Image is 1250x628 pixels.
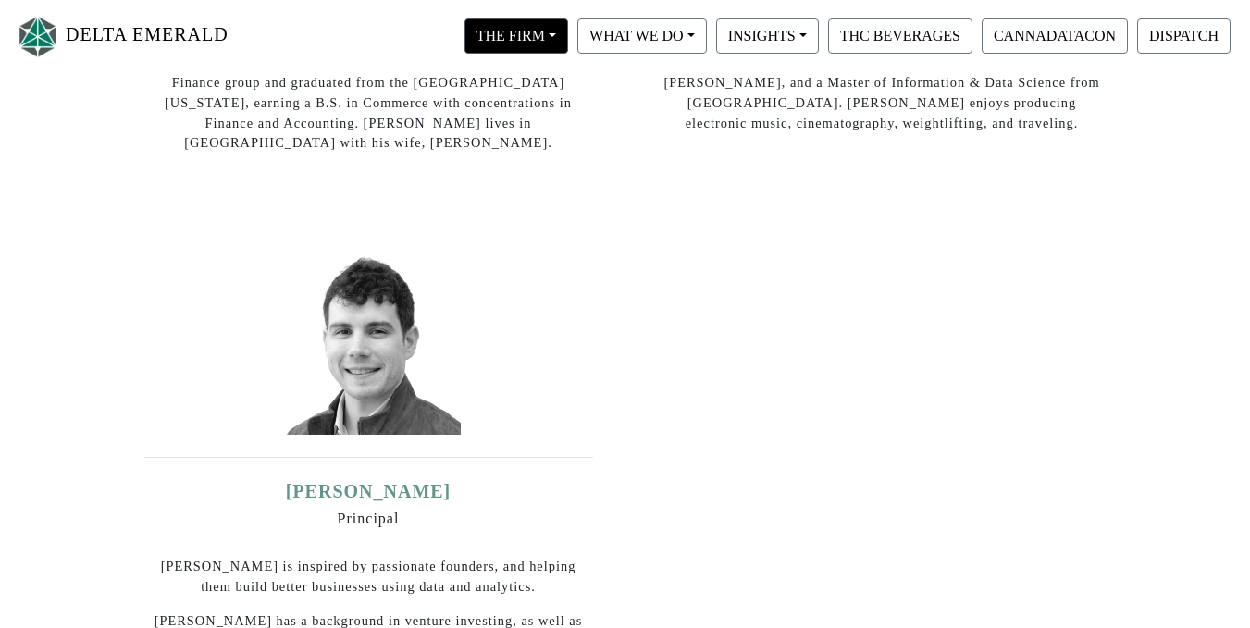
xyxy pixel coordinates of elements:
a: CANNADATACON [977,27,1132,43]
button: THC BEVERAGES [828,18,972,54]
a: THC BEVERAGES [823,27,977,43]
img: mike [276,250,461,435]
button: INSIGHTS [716,18,819,54]
h6: Principal [144,510,593,527]
p: [PERSON_NAME] has a background in product management, software engineering, and data science. [PE... [658,14,1107,134]
a: DISPATCH [1132,27,1235,43]
a: [PERSON_NAME] [286,481,452,501]
p: [PERSON_NAME] is inspired by passionate founders, and helping them build better businesses using ... [144,557,593,597]
p: [PERSON_NAME] started his career in [PERSON_NAME] Leveraged Finance group and graduated from the ... [144,54,593,154]
button: THE FIRM [464,18,568,54]
button: CANNADATACON [982,18,1128,54]
img: Logo [15,12,61,61]
button: DISPATCH [1137,18,1231,54]
button: WHAT WE DO [577,18,707,54]
a: DELTA EMERALD [15,7,229,66]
